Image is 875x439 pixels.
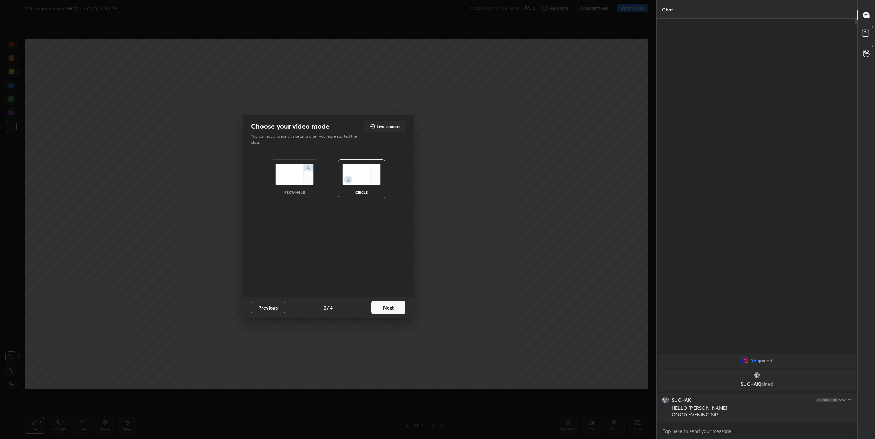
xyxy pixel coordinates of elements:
p: SUCHAK [662,381,851,387]
p: T [871,5,873,11]
img: 4P8fHbbgJtejmAAAAAElFTkSuQmCC [816,398,838,402]
button: Next [371,301,405,314]
div: circle [348,191,375,194]
img: 09e81f804ed1499aa62b6fb9b139061e.jpg [662,397,669,403]
h4: 4 [330,304,333,311]
div: rectangle [281,191,308,194]
h5: Live support [377,124,400,128]
img: normalScreenIcon.ae25ed63.svg [275,164,314,185]
button: Previous [251,301,285,314]
img: circleScreenIcon.acc0effb.svg [342,164,381,185]
h2: Choose your video mode [251,122,329,131]
div: GOOD EVENING SIR [672,412,852,419]
p: Chat [657,0,678,18]
p: You cannot change this setting after you have started the class [251,133,362,146]
div: HELLO [PERSON_NAME] [672,405,852,412]
p: G [870,44,873,49]
span: You [751,358,759,363]
h4: 2 [324,304,326,311]
p: D [871,25,873,30]
h6: SUCHAK [672,397,691,403]
h4: / [327,304,329,311]
div: grid [657,353,857,423]
span: joined [759,358,772,363]
img: 09e81f804ed1499aa62b6fb9b139061e.jpg [754,372,760,379]
div: 5:52 PM [839,398,852,402]
span: joined [760,381,773,387]
img: 688b4486b4ee450a8cb9bbcd57de3176.jpg [741,357,748,364]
